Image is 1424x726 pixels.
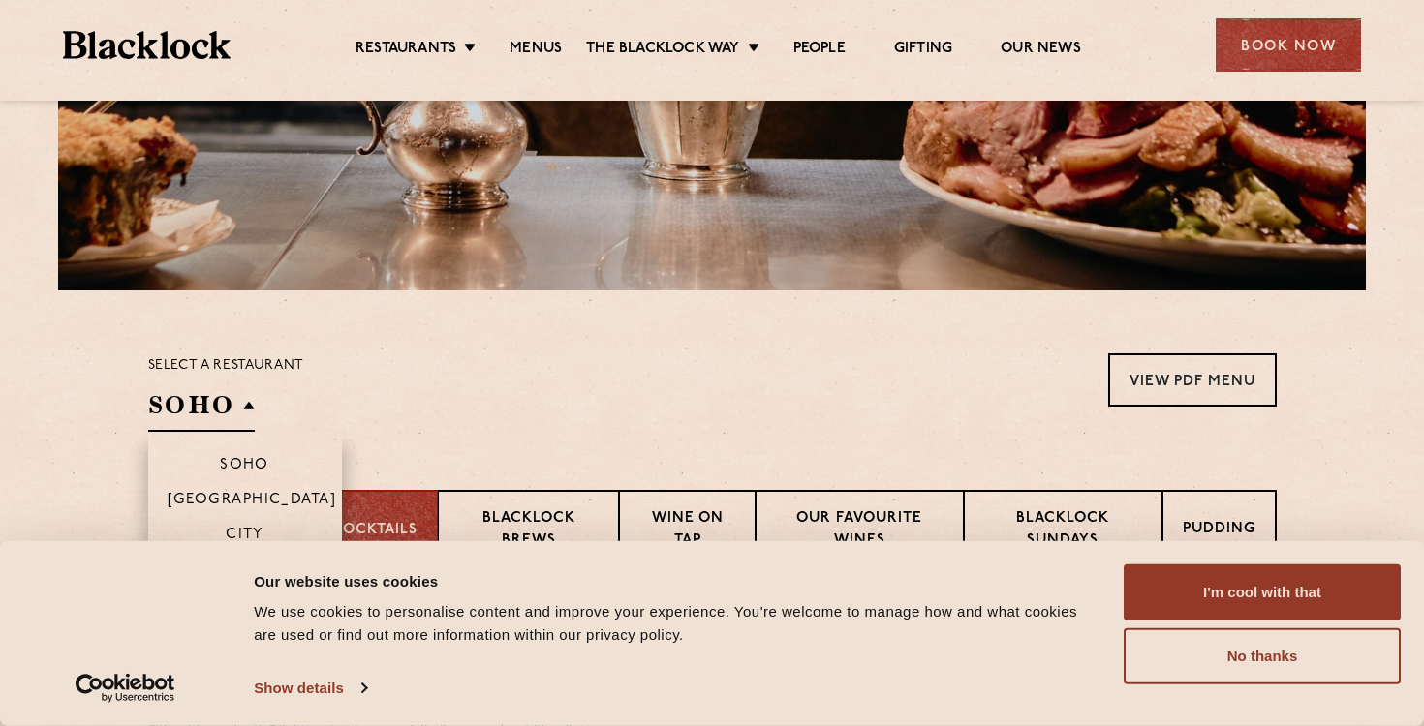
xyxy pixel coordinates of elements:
[356,40,456,61] a: Restaurants
[586,40,739,61] a: The Blacklock Way
[1108,353,1277,407] a: View PDF Menu
[458,508,600,554] p: Blacklock Brews
[148,353,304,378] p: Select a restaurant
[254,600,1101,647] div: We use cookies to personalise content and improve your experience. You're welcome to manage how a...
[1124,628,1401,684] button: No thanks
[894,40,952,61] a: Gifting
[331,520,418,542] p: Cocktails
[1001,40,1081,61] a: Our News
[226,527,263,546] p: City
[1216,18,1361,72] div: Book Now
[168,492,337,511] p: [GEOGRAPHIC_DATA]
[1183,519,1255,543] p: Pudding
[63,31,231,59] img: BL_Textured_Logo-footer-cropped.svg
[793,40,846,61] a: People
[510,40,562,61] a: Menus
[639,508,734,554] p: Wine on Tap
[220,457,269,476] p: Soho
[148,388,255,432] h2: SOHO
[41,674,210,703] a: Usercentrics Cookiebot - opens in a new window
[254,569,1101,592] div: Our website uses cookies
[776,508,944,554] p: Our favourite wines
[984,508,1141,554] p: Blacklock Sundays
[254,674,366,703] a: Show details
[1124,564,1401,620] button: I'm cool with that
